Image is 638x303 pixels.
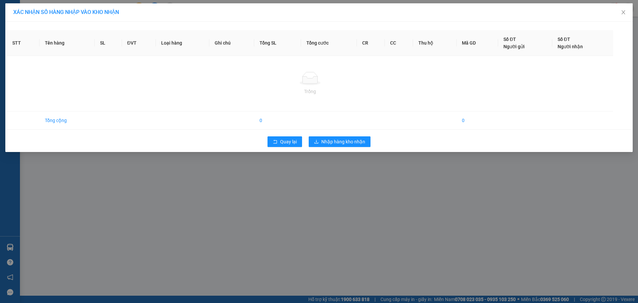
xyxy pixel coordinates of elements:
[13,9,119,15] span: XÁC NHẬN SỐ HÀNG NHẬP VÀO KHO NHẬN
[95,30,122,56] th: SL
[122,30,156,56] th: ĐVT
[621,10,626,15] span: close
[273,139,277,145] span: rollback
[503,37,516,42] span: Số ĐT
[280,138,297,145] span: Quay lại
[267,136,302,147] button: rollbackQuay lại
[314,139,319,145] span: download
[40,111,95,130] td: Tổng cộng
[254,111,301,130] td: 0
[457,111,498,130] td: 0
[156,30,209,56] th: Loại hàng
[558,37,570,42] span: Số ĐT
[413,30,456,56] th: Thu hộ
[503,44,525,49] span: Người gửi
[321,138,365,145] span: Nhập hàng kho nhận
[254,30,301,56] th: Tổng SL
[301,30,357,56] th: Tổng cước
[614,3,633,22] button: Close
[209,30,255,56] th: Ghi chú
[385,30,413,56] th: CC
[457,30,498,56] th: Mã GD
[357,30,385,56] th: CR
[558,44,583,49] span: Người nhận
[40,30,95,56] th: Tên hàng
[12,88,608,95] div: Trống
[7,30,40,56] th: STT
[309,136,371,147] button: downloadNhập hàng kho nhận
